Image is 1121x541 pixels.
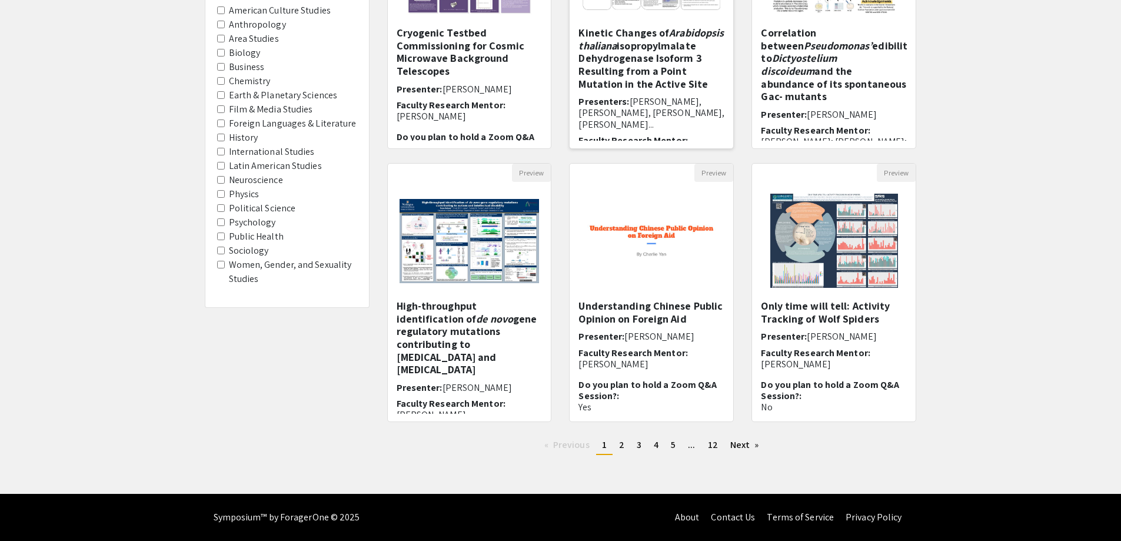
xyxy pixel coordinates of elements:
label: Latin American Studies [229,159,322,173]
span: Do you plan to hold a Zoom Q&A Session?: [578,379,717,402]
span: Do you plan to hold a Zoom Q&A Session?: [761,379,899,402]
span: Faculty Research Mentor: [761,347,870,359]
h6: Presenters: [578,96,724,130]
label: Women, Gender, and Sexuality Studies [229,258,357,286]
p: [PERSON_NAME] [397,111,543,122]
label: Chemistry [229,74,271,88]
span: 5 [671,439,676,451]
label: Business [229,60,265,74]
h6: Presenter: [397,84,543,95]
div: Open Presentation <p>Understanding Chinese Public Opinion on Foreign Aid</p> [569,163,734,422]
span: ... [688,439,695,451]
span: [PERSON_NAME], [PERSON_NAME], [PERSON_NAME], [PERSON_NAME]... [578,95,724,130]
h6: Presenter: [397,382,543,393]
h5: High-throughput identification of gene regulatory mutations contributing to [MEDICAL_DATA] and [M... [397,300,543,376]
label: Psychology [229,215,276,230]
span: 2 [619,439,624,451]
span: 3 [637,439,641,451]
label: Public Health [229,230,284,244]
img: <p>Understanding Chinese Public Opinion on Foreign Aid</p> [570,190,733,292]
label: Physics [229,187,260,201]
h5: Only time will tell: Activity Tracking of Wolf Spiders [761,300,907,325]
h6: Presenter: [761,331,907,342]
label: Earth & Planetary Sciences [229,88,338,102]
label: Foreign Languages & Literature [229,117,357,131]
span: Faculty Research Mentor: [578,347,687,359]
em: Dictyostelium discoideum [761,51,837,78]
label: Film & Media Studies [229,102,313,117]
span: Faculty Research Mentor: [761,124,870,137]
h5: Kinetic Changes of isopropylmalate Dehydrogenase Isoform 3 Resulting from a Point Mutation in the... [578,26,724,90]
p: [PERSON_NAME] [397,409,543,420]
span: Faculty Research Mentor: [397,397,505,410]
label: Anthropology [229,18,286,32]
span: [PERSON_NAME] [807,330,876,343]
div: Open Presentation <p>High-throughput identification of&nbsp;<em>de novo</em>&nbsp;gene regulatory... [387,163,552,422]
em: Pseudomonas’ [804,39,872,52]
label: Neuroscience [229,173,283,187]
h6: Presenter: [578,331,724,342]
label: Political Science [229,201,296,215]
label: Biology [229,46,261,60]
span: [PERSON_NAME] [443,83,512,95]
button: Preview [512,164,551,182]
a: Terms of Service [767,511,834,523]
a: Privacy Policy [846,511,902,523]
p: No [761,401,907,413]
label: Area Studies [229,32,279,46]
button: Preview [877,164,916,182]
span: 1 [602,439,607,451]
label: American Culture Studies [229,4,331,18]
a: Next page [724,436,765,454]
p: [PERSON_NAME] [761,359,907,370]
div: Symposium™ by ForagerOne © 2025 [214,494,360,541]
h5: Cryogenic Testbed Commissioning for Cosmic Microwave Background Telescopes [397,26,543,77]
span: 4 [654,439,658,451]
div: Open Presentation <p><span style="background-color: transparent; color: rgb(0, 0, 0);">Only time ... [751,163,916,422]
em: Arabidopsis thaliana [578,26,724,52]
iframe: Chat [9,488,50,532]
label: Sociology [229,244,269,258]
h6: Presenter: [761,109,907,120]
label: History [229,131,258,145]
span: [PERSON_NAME] [807,108,876,121]
a: Contact Us [711,511,755,523]
button: Preview [694,164,733,182]
ul: Pagination [387,436,917,455]
a: About [675,511,700,523]
label: International Studies [229,145,315,159]
img: <p><span style="background-color: transparent; color: rgb(0, 0, 0);">Only time will tell: Activit... [759,182,910,300]
p: [PERSON_NAME]; [PERSON_NAME]; [PERSON_NAME] [761,136,907,158]
span: Previous [553,439,590,451]
span: Faculty Research Mentor: [397,99,505,111]
img: <p>High-throughput identification of&nbsp;<em>de novo</em>&nbsp;gene regulatory mutations contrib... [388,187,551,295]
span: [PERSON_NAME] [624,330,694,343]
span: [PERSON_NAME] [443,381,512,394]
span: Faculty Research Mentor: [578,134,687,147]
h5: Understanding Chinese Public Opinion on Foreign Aid [578,300,724,325]
em: de novo [476,312,513,326]
p: Yes [578,401,724,413]
h5: Correlation between edibility to and the abundance of its spontaneous Gac- mutants [761,26,907,103]
span: 12 [708,439,718,451]
span: Do you plan to hold a Zoom Q&A Session?: [397,131,535,154]
p: [PERSON_NAME] [578,359,724,370]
